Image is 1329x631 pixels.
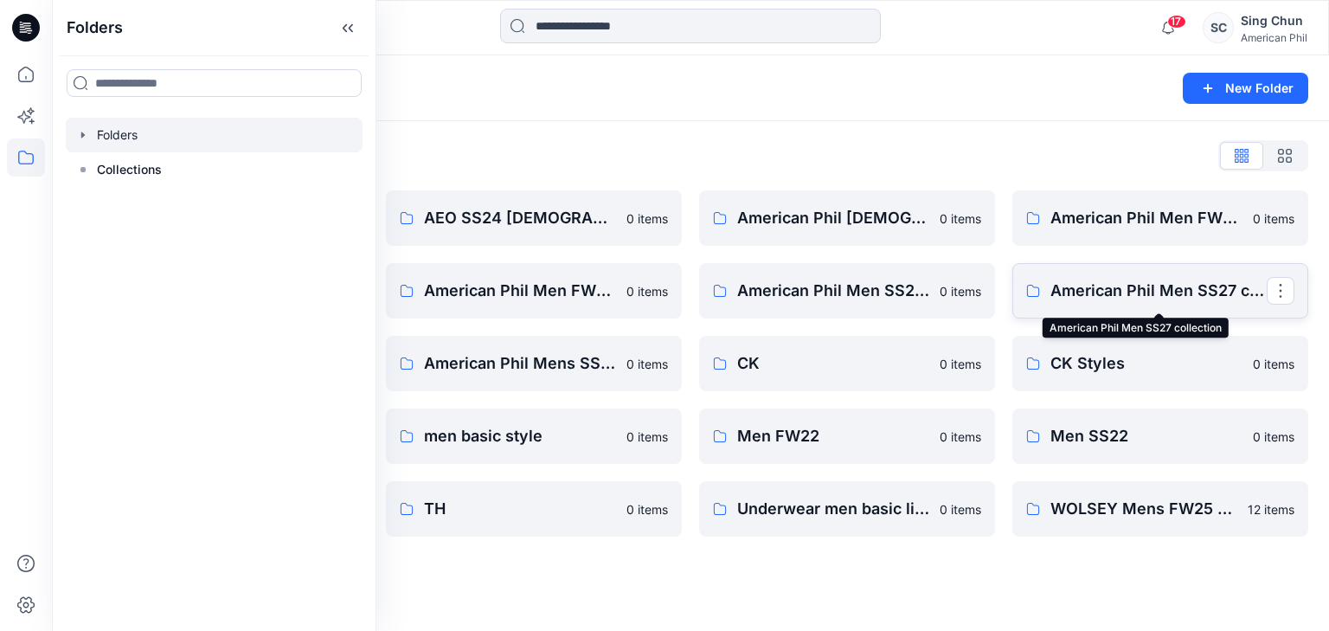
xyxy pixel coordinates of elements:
[1203,12,1234,43] div: SC
[1253,209,1294,228] p: 0 items
[424,206,616,230] p: AEO SS24 [DEMOGRAPHIC_DATA]
[1012,336,1308,391] a: CK Styles0 items
[1050,497,1237,521] p: WOLSEY Mens FW25 Collections
[1183,73,1308,104] button: New Folder
[737,497,929,521] p: Underwear men basic library
[1050,279,1267,303] p: American Phil Men SS27 collection
[737,351,929,376] p: CK
[940,500,981,518] p: 0 items
[1050,351,1242,376] p: CK Styles
[737,424,929,448] p: Men FW22
[699,263,995,319] a: American Phil Men SS24 collection0 items
[699,481,995,537] a: Underwear men basic library0 items
[699,409,995,464] a: Men FW220 items
[1050,424,1242,448] p: Men SS22
[1253,428,1294,446] p: 0 items
[699,190,995,246] a: American Phil [DEMOGRAPHIC_DATA] SS25 collection0 items
[940,355,981,373] p: 0 items
[940,209,981,228] p: 0 items
[940,428,981,446] p: 0 items
[1253,355,1294,373] p: 0 items
[424,424,616,448] p: men basic style
[386,409,682,464] a: men basic style0 items
[626,355,668,373] p: 0 items
[1241,31,1307,44] div: American Phil
[424,351,616,376] p: American Phil Mens SS26 collection
[626,500,668,518] p: 0 items
[1012,263,1308,319] a: American Phil Men SS27 collection
[386,190,682,246] a: AEO SS24 [DEMOGRAPHIC_DATA]0 items
[1167,15,1186,29] span: 17
[737,279,929,303] p: American Phil Men SS24 collection
[699,336,995,391] a: CK0 items
[737,206,929,230] p: American Phil [DEMOGRAPHIC_DATA] SS25 collection
[1012,481,1308,537] a: WOLSEY Mens FW25 Collections12 items
[626,282,668,300] p: 0 items
[1248,500,1294,518] p: 12 items
[1050,206,1242,230] p: American Phil Men FW23 collection
[386,263,682,319] a: American Phil Men FW24 collection0 items
[626,209,668,228] p: 0 items
[386,336,682,391] a: American Phil Mens SS26 collection0 items
[386,481,682,537] a: TH0 items
[97,159,162,180] p: Collections
[626,428,668,446] p: 0 items
[1012,409,1308,464] a: Men SS220 items
[1241,10,1307,31] div: Sing Chun
[424,279,616,303] p: American Phil Men FW24 collection
[1012,190,1308,246] a: American Phil Men FW23 collection0 items
[940,282,981,300] p: 0 items
[424,497,616,521] p: TH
